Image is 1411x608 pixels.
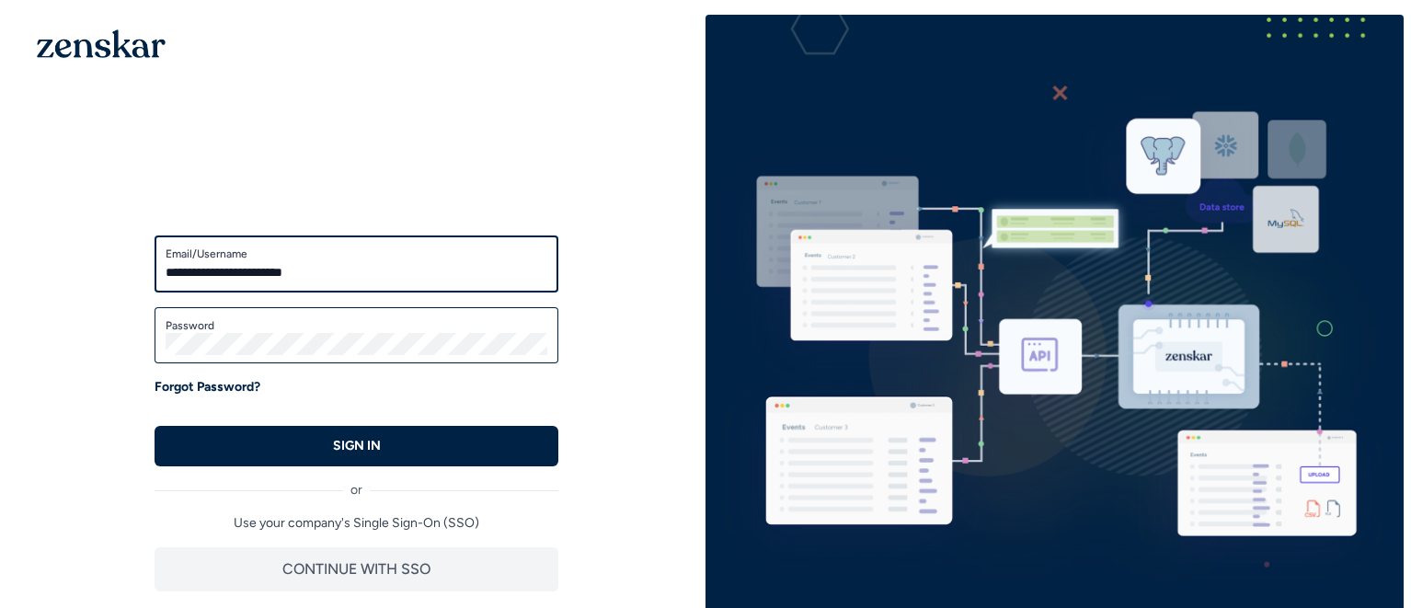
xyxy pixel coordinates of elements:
[155,378,260,396] a: Forgot Password?
[333,437,381,455] p: SIGN IN
[166,318,547,333] label: Password
[166,247,547,261] label: Email/Username
[155,547,558,591] button: CONTINUE WITH SSO
[155,466,558,499] div: or
[155,514,558,533] p: Use your company's Single Sign-On (SSO)
[37,29,166,58] img: 1OGAJ2xQqyY4LXKgY66KYq0eOWRCkrZdAb3gUhuVAqdWPZE9SRJmCz+oDMSn4zDLXe31Ii730ItAGKgCKgCCgCikA4Av8PJUP...
[155,426,558,466] button: SIGN IN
